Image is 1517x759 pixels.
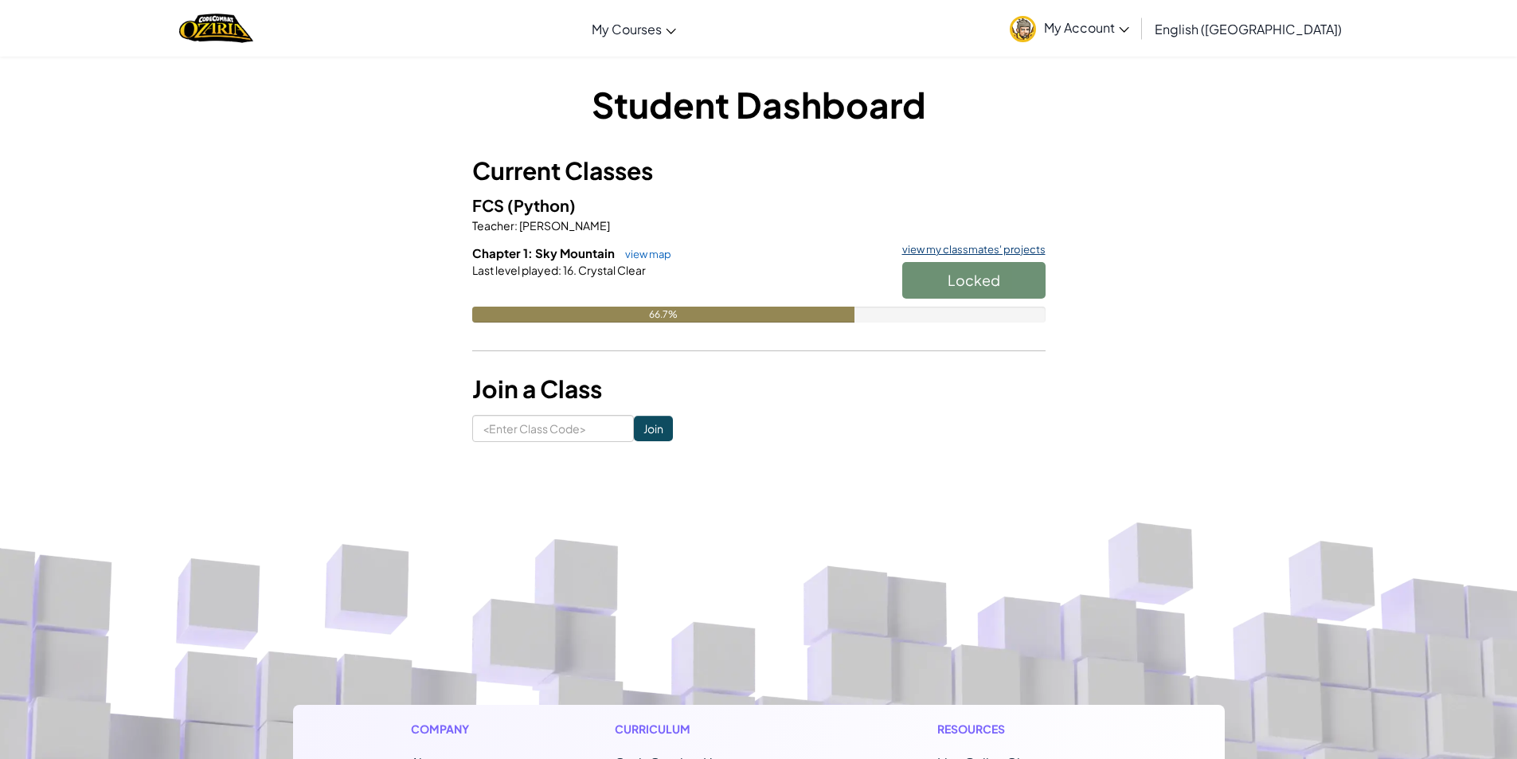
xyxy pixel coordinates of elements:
h1: Curriculum [615,721,807,737]
span: Last level played [472,263,558,277]
span: Chapter 1: Sky Mountain [472,245,617,260]
span: [PERSON_NAME] [518,218,610,233]
a: Ozaria by CodeCombat logo [179,12,253,45]
a: view map [617,248,671,260]
span: FCS [472,195,507,215]
img: avatar [1010,16,1036,42]
span: My Account [1044,19,1129,36]
div: 66.7% [472,307,854,323]
span: 16. [561,263,577,277]
span: (Python) [507,195,576,215]
span: Teacher [472,218,514,233]
a: My Account [1002,3,1137,53]
span: English ([GEOGRAPHIC_DATA]) [1155,21,1342,37]
a: My Courses [584,7,684,50]
img: Home [179,12,253,45]
a: view my classmates' projects [894,245,1046,255]
span: : [558,263,561,277]
h1: Company [411,721,485,737]
input: Join [634,416,673,441]
h1: Student Dashboard [472,80,1046,129]
span: : [514,218,518,233]
input: <Enter Class Code> [472,415,634,442]
h1: Resources [937,721,1107,737]
a: English ([GEOGRAPHIC_DATA]) [1147,7,1350,50]
h3: Current Classes [472,153,1046,189]
span: Crystal Clear [577,263,646,277]
h3: Join a Class [472,371,1046,407]
span: My Courses [592,21,662,37]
